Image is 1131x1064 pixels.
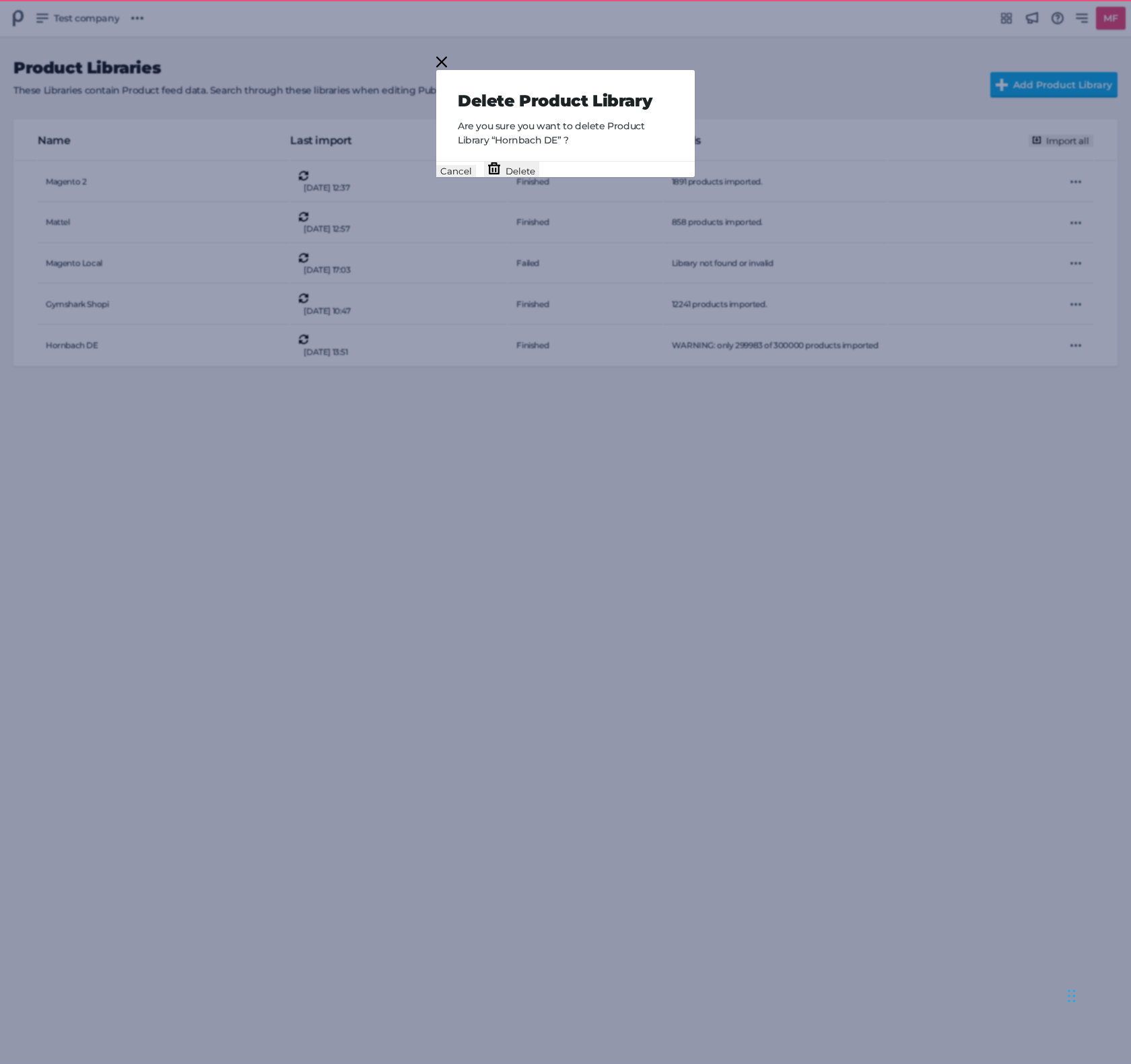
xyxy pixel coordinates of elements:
[436,58,447,70] a: Close
[1064,962,1131,1027] iframe: Chat Widget
[1068,976,1076,1016] div: Drag
[436,165,476,177] button: Cancel
[458,92,673,111] h2: Delete Product Library
[458,119,673,147] p: Are you sure you want to delete Product Library “Hornbach DE” ?
[484,162,539,177] button: Delete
